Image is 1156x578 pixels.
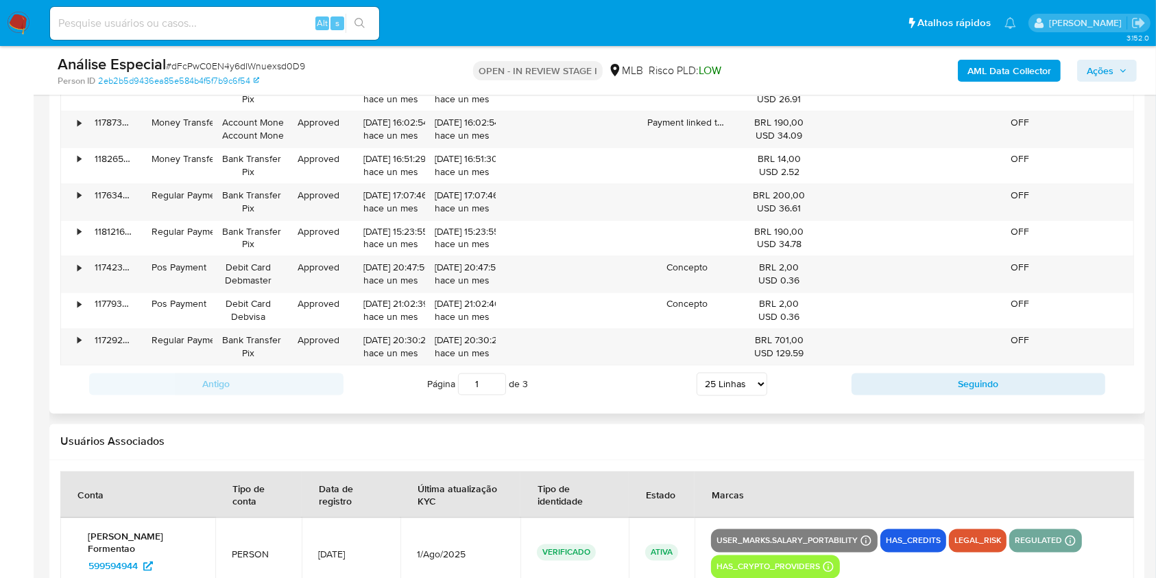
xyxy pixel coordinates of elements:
span: 3.152.0 [1127,32,1149,43]
span: Risco PLD: [649,63,721,78]
b: AML Data Collector [967,60,1051,82]
a: Sair [1131,16,1146,30]
button: search-icon [346,14,374,33]
div: MLB [608,63,643,78]
span: Atalhos rápidos [917,16,991,30]
span: # dFcPwC0EN4y6dIWnuexsd0D9 [166,59,305,73]
span: LOW [699,62,721,78]
b: Person ID [58,75,95,87]
p: OPEN - IN REVIEW STAGE I [473,61,603,80]
input: Pesquise usuários ou casos... [50,14,379,32]
button: Ações [1077,60,1137,82]
p: ana.conceicao@mercadolivre.com [1049,16,1127,30]
span: Ações [1087,60,1113,82]
span: s [335,16,339,30]
b: Análise Especial [58,53,166,75]
a: Notificações [1004,17,1016,29]
button: AML Data Collector [958,60,1061,82]
a: 2eb2b5d9436ea85e584b4f5f7b9c6f54 [98,75,259,87]
h2: Usuários Associados [60,435,1134,449]
span: Alt [317,16,328,30]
